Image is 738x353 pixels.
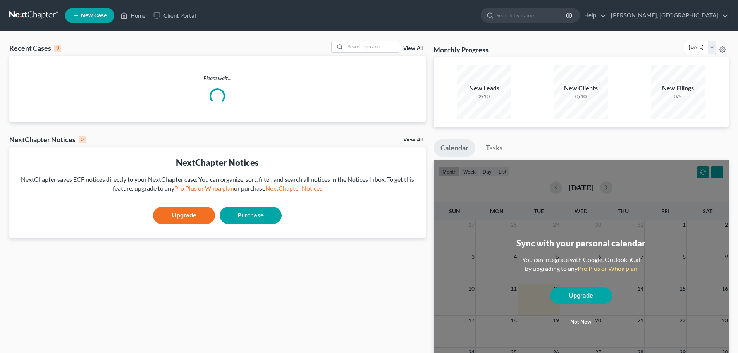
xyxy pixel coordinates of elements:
[554,93,608,100] div: 0/10
[79,136,86,143] div: 0
[457,84,511,93] div: New Leads
[651,84,705,93] div: New Filings
[81,13,107,19] span: New Case
[117,9,150,22] a: Home
[150,9,200,22] a: Client Portal
[403,46,423,51] a: View All
[346,41,400,52] input: Search by name...
[403,137,423,143] a: View All
[580,9,606,22] a: Help
[54,45,61,52] div: 0
[174,184,234,192] a: Pro Plus or Whoa plan
[516,237,645,249] div: Sync with your personal calendar
[651,93,705,100] div: 0/5
[496,8,567,22] input: Search by name...
[607,9,728,22] a: [PERSON_NAME], [GEOGRAPHIC_DATA]
[434,45,489,54] h3: Monthly Progress
[554,84,608,93] div: New Clients
[550,314,612,330] button: Not now
[9,43,61,53] div: Recent Cases
[519,255,643,273] div: You can integrate with Google, Outlook, iCal by upgrading to any
[550,287,612,304] a: Upgrade
[15,157,420,169] div: NextChapter Notices
[434,139,475,157] a: Calendar
[479,139,509,157] a: Tasks
[578,265,637,272] a: Pro Plus or Whoa plan
[9,74,426,82] p: Please wait...
[15,175,420,193] div: NextChapter saves ECF notices directly to your NextChapter case. You can organize, sort, filter, ...
[265,184,322,192] a: NextChapter Notices
[153,207,215,224] a: Upgrade
[220,207,282,224] a: Purchase
[457,93,511,100] div: 2/10
[9,135,86,144] div: NextChapter Notices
